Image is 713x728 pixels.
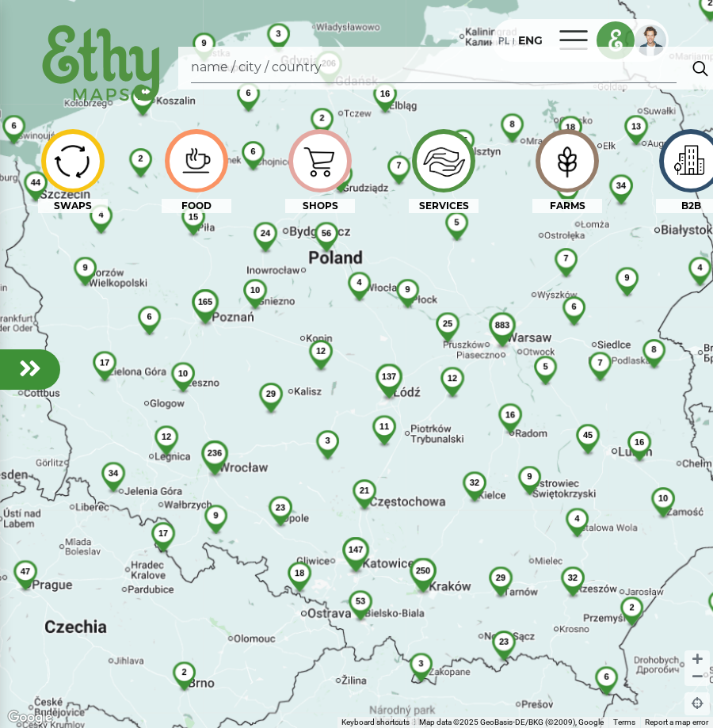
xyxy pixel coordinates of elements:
[178,368,188,378] span: 10
[611,597,653,638] img: 2
[574,513,579,523] span: 4
[448,373,457,383] span: 12
[476,312,528,364] img: 883
[163,661,205,703] img: 2
[250,285,260,295] span: 10
[246,88,250,97] span: 6
[100,357,109,367] span: 17
[276,29,280,38] span: 3
[617,431,662,475] img: 16
[479,566,523,610] img: 29
[64,257,106,298] img: 9
[482,631,526,674] img: 23
[338,272,380,313] img: 4
[338,590,383,634] img: 53
[363,364,415,415] img: 137
[505,410,515,419] span: 16
[509,466,551,507] img: 9
[597,22,634,59] img: logo_e.png
[409,199,479,213] div: SERVICES
[319,113,324,123] span: 2
[162,432,171,441] span: 12
[295,568,304,577] span: 18
[276,502,285,512] span: 23
[3,560,48,604] img: 47
[4,707,56,728] img: Google
[418,658,423,668] span: 3
[571,302,576,311] span: 6
[425,312,470,356] img: 25
[38,19,166,110] img: ethy-logo
[496,573,505,582] span: 29
[38,199,108,213] div: SWAPS
[356,277,361,287] span: 4
[249,383,293,426] img: 29
[470,478,479,487] span: 32
[553,296,595,337] img: 6
[417,135,470,187] img: icon-image
[21,566,30,576] span: 47
[162,199,231,213] div: FOOD
[342,479,387,523] img: 21
[405,284,410,294] span: 9
[128,306,170,347] img: 6
[416,566,430,575] span: 250
[488,403,532,447] img: 16
[635,437,644,447] span: 16
[443,318,452,328] span: 25
[606,267,648,308] img: 9
[360,486,369,495] span: 21
[524,356,566,397] img: 5
[633,339,675,380] img: 8
[141,522,185,566] img: 17
[91,462,135,505] img: 34
[11,120,16,130] span: 6
[568,573,578,582] span: 32
[258,496,303,539] img: 23
[4,707,56,728] a: Open this area in Google Maps (opens a new window)
[495,320,509,330] span: 883
[31,177,40,187] span: 44
[330,537,382,589] img: 147
[556,508,598,549] img: 4
[195,505,237,546] img: 9
[397,558,449,609] img: 250
[543,361,547,371] span: 5
[349,545,363,555] span: 147
[147,311,151,321] span: 6
[13,171,58,215] img: 44
[551,566,595,610] img: 32
[266,389,276,398] span: 29
[109,468,118,478] span: 34
[170,142,223,181] img: icon-image
[499,637,509,646] span: 23
[545,248,587,289] img: 7
[604,672,608,681] span: 6
[498,32,509,49] div: PL
[641,487,685,531] img: 10
[583,430,593,440] span: 45
[387,279,429,320] img: 9
[161,362,205,406] img: 10
[82,262,87,272] span: 9
[198,297,212,307] span: 165
[379,421,389,431] span: 11
[629,602,634,612] span: 2
[325,436,330,445] span: 3
[518,32,543,49] div: ENG
[585,666,627,707] img: 6
[527,471,532,481] span: 9
[82,351,127,394] img: 17
[158,528,168,538] span: 17
[277,562,322,605] img: 18
[181,667,186,677] span: 2
[191,53,677,83] input: Search
[293,135,346,186] img: icon-image
[382,372,396,381] span: 137
[624,273,629,282] span: 9
[299,340,343,383] img: 12
[658,494,668,503] span: 10
[144,425,189,469] img: 12
[430,367,475,410] img: 12
[509,35,518,49] div: |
